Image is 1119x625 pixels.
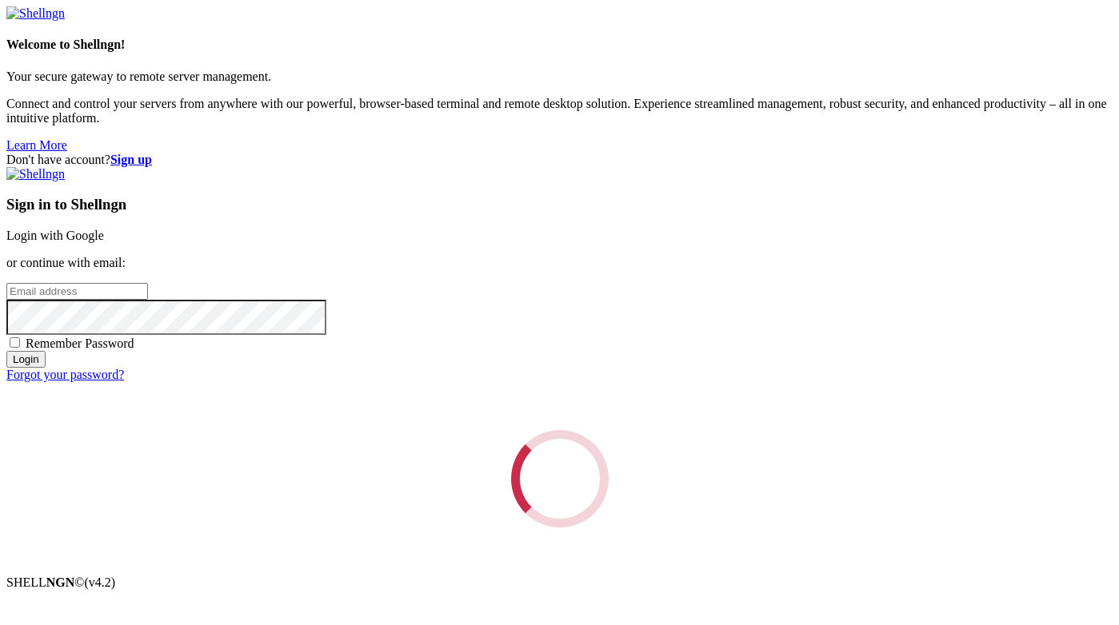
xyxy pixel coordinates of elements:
input: Email address [6,283,148,300]
img: Shellngn [6,167,65,181]
input: Remember Password [10,337,20,348]
p: or continue with email: [6,256,1113,270]
b: NGN [46,575,75,589]
h4: Welcome to Shellngn! [6,38,1113,52]
span: SHELL © [6,575,115,589]
div: Loading... [496,416,623,543]
h3: Sign in to Shellngn [6,196,1113,213]
p: Connect and control your servers from anywhere with our powerful, browser-based terminal and remo... [6,97,1113,125]
a: Sign up [110,153,152,166]
div: Don't have account? [6,153,1113,167]
p: Your secure gateway to remote server management. [6,70,1113,84]
a: Learn More [6,138,67,152]
span: Remember Password [26,336,134,350]
img: Shellngn [6,6,65,21]
input: Login [6,351,46,368]
a: Forgot your password? [6,368,124,381]
span: 4.2.0 [85,575,116,589]
a: Login with Google [6,229,104,242]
